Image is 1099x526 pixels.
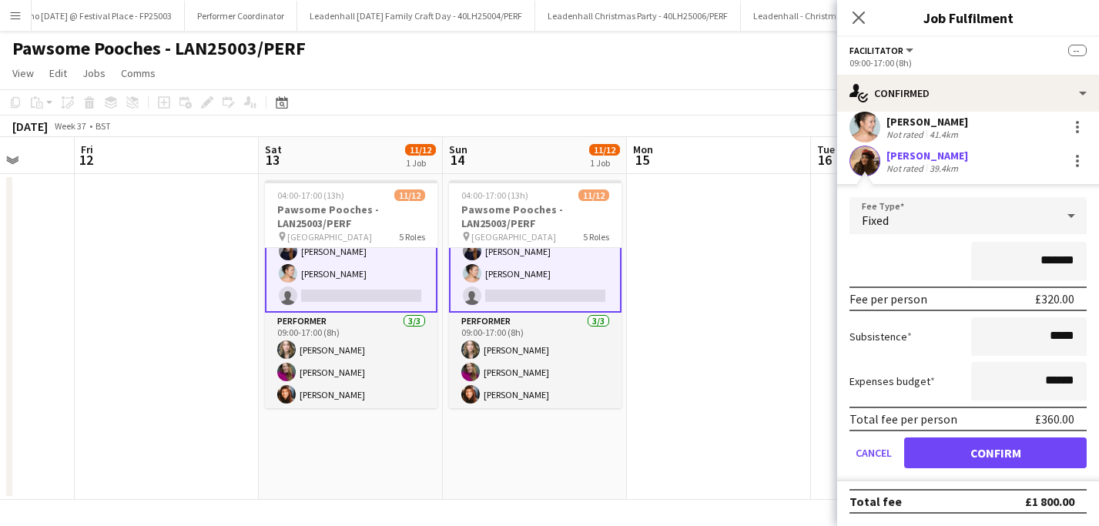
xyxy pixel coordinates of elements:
span: 11/12 [589,144,620,156]
app-job-card: 04:00-17:00 (13h)11/12Pawsome Pooches - LAN25003/PERF [GEOGRAPHIC_DATA]5 Roles[PERSON_NAME]Oli Co... [449,180,622,408]
span: 16 [815,151,835,169]
app-job-card: 04:00-17:00 (13h)11/12Pawsome Pooches - LAN25003/PERF [GEOGRAPHIC_DATA]5 Roles[PERSON_NAME]Oli Co... [265,180,437,408]
span: Fri [81,142,93,156]
a: Comms [115,63,162,83]
span: Fixed [862,213,889,228]
div: BST [95,120,111,132]
div: Total fee per person [849,411,957,427]
span: 13 [263,151,282,169]
div: 39.4km [926,162,961,174]
button: Cancel [849,437,898,468]
div: 41.4km [926,129,961,140]
a: View [6,63,40,83]
div: £360.00 [1035,411,1074,427]
span: 11/12 [394,189,425,201]
span: 5 Roles [399,231,425,243]
div: 1 Job [590,157,619,169]
span: 11/12 [405,144,436,156]
div: Not rated [886,129,926,140]
div: Not rated [886,162,926,174]
div: 1 Job [406,157,435,169]
span: 14 [447,151,467,169]
div: £1 800.00 [1025,494,1074,509]
div: £320.00 [1035,291,1074,307]
button: Confirm [904,437,1087,468]
span: -- [1068,45,1087,56]
h3: Pawsome Pooches - LAN25003/PERF [265,203,437,230]
div: Confirmed [837,75,1099,112]
button: Leadenhall [DATE] Family Craft Day - 40LH25004/PERF [297,1,535,31]
button: Leadenhall - Christmas Markets - 40LH25005/PERF [741,1,963,31]
div: Fee per person [849,291,927,307]
span: Week 37 [51,120,89,132]
div: [PERSON_NAME] [886,149,968,162]
button: Facilitator [849,45,916,56]
h1: Pawsome Pooches - LAN25003/PERF [12,37,306,60]
span: [GEOGRAPHIC_DATA] [287,231,372,243]
app-card-role: Performer3/309:00-17:00 (8h)[PERSON_NAME][PERSON_NAME][PERSON_NAME] [265,313,437,410]
div: [PERSON_NAME] [886,115,968,129]
h3: Job Fulfilment [837,8,1099,28]
span: Mon [633,142,653,156]
span: 15 [631,151,653,169]
span: View [12,66,34,80]
span: Edit [49,66,67,80]
span: Sun [449,142,467,156]
div: Total fee [849,494,902,509]
app-card-role: Performer3/309:00-17:00 (8h)[PERSON_NAME][PERSON_NAME][PERSON_NAME] [449,313,622,410]
label: Subsistence [849,330,912,343]
div: 09:00-17:00 (8h) [849,57,1087,69]
span: 5 Roles [583,231,609,243]
span: Jobs [82,66,106,80]
span: Tue [817,142,835,156]
span: 12 [79,151,93,169]
div: [DATE] [12,119,48,134]
span: Facilitator [849,45,903,56]
span: 11/12 [578,189,609,201]
button: Leadenhall Christmas Party - 40LH25006/PERF [535,1,741,31]
label: Expenses budget [849,374,935,388]
span: 04:00-17:00 (13h) [277,189,344,201]
span: 04:00-17:00 (13h) [461,189,528,201]
button: Performer Coordinator [185,1,297,31]
a: Jobs [76,63,112,83]
button: Beano [DATE] @ Festival Place - FP25003 [2,1,185,31]
span: [GEOGRAPHIC_DATA] [471,231,556,243]
span: Comms [121,66,156,80]
h3: Pawsome Pooches - LAN25003/PERF [449,203,622,230]
a: Edit [43,63,73,83]
span: Sat [265,142,282,156]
